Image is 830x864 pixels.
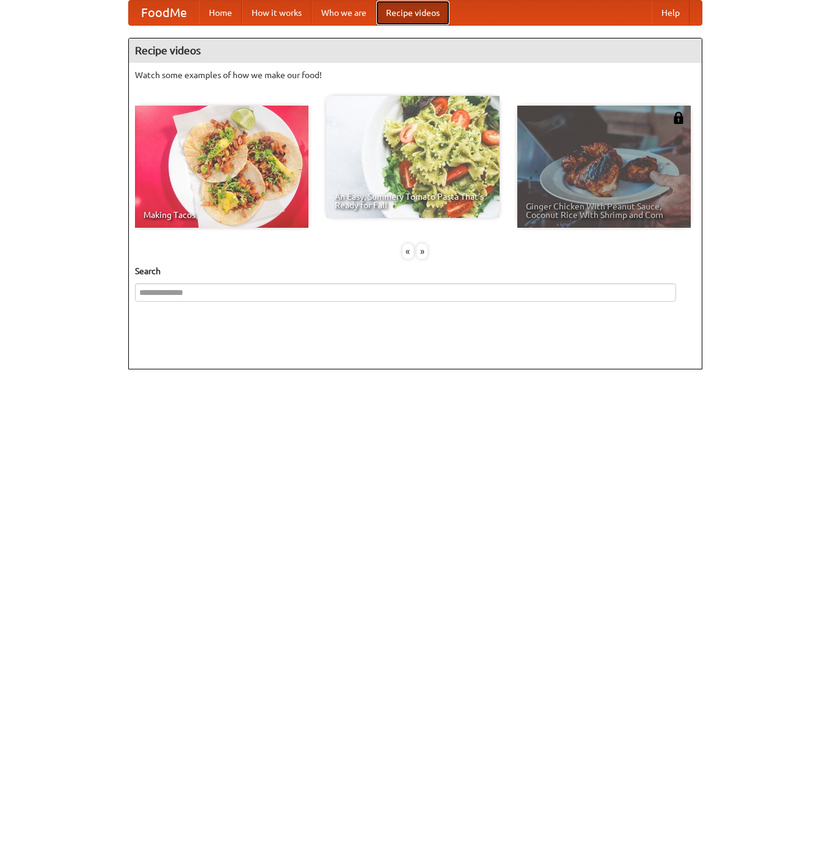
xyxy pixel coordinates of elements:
a: Help [652,1,690,25]
img: 483408.png [672,112,685,124]
a: FoodMe [129,1,199,25]
a: How it works [242,1,311,25]
a: Making Tacos [135,106,308,228]
span: An Easy, Summery Tomato Pasta That's Ready for Fall [335,192,491,209]
a: Home [199,1,242,25]
div: « [402,244,413,259]
div: » [417,244,428,259]
p: Watch some examples of how we make our food! [135,69,696,81]
a: Recipe videos [376,1,450,25]
a: An Easy, Summery Tomato Pasta That's Ready for Fall [326,96,500,218]
a: Who we are [311,1,376,25]
h5: Search [135,265,696,277]
h4: Recipe videos [129,38,702,63]
span: Making Tacos [144,211,300,219]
